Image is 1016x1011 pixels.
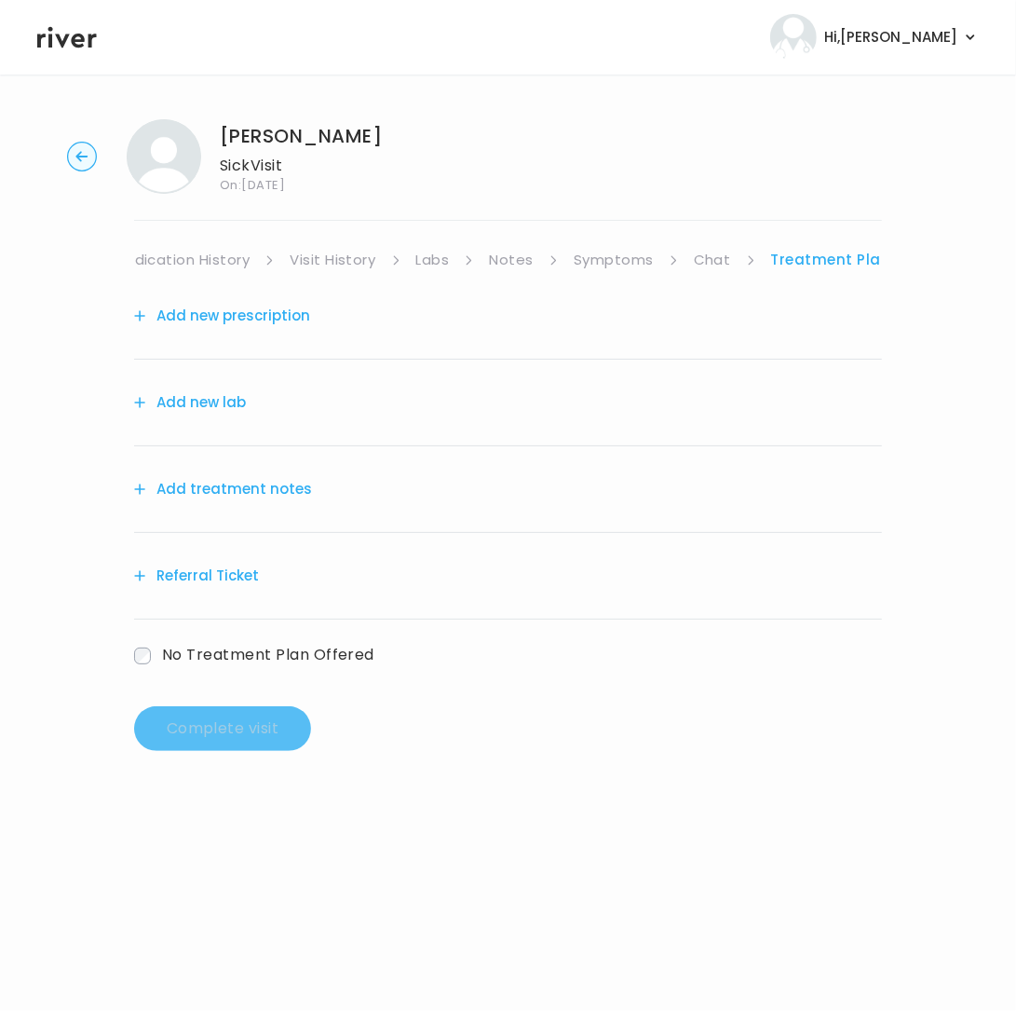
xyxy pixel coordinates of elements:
button: Referral Ticket [134,563,259,589]
a: Notes [489,247,533,273]
img: THAYNA TEIXEIRA [127,119,201,194]
span: On: [DATE] [220,179,382,191]
button: Add new prescription [134,303,310,329]
a: Labs [416,247,450,273]
span: No Treatment Plan Offered [162,645,374,666]
p: Sick Visit [220,153,382,179]
h1: [PERSON_NAME] [220,123,382,149]
a: Symptoms [574,247,654,273]
span: Hi, [PERSON_NAME] [824,24,957,50]
a: Chat [694,247,731,273]
a: Visit History [290,247,375,273]
a: Treatment Plan [771,247,891,273]
img: user avatar [770,14,817,61]
button: Add treatment notes [134,476,312,502]
input: trackAbandonedVisit [134,648,151,664]
a: Medication History [114,247,251,273]
button: user avatarHi,[PERSON_NAME] [770,14,979,61]
button: Add new lab [134,389,246,416]
button: Complete visit [134,706,311,751]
